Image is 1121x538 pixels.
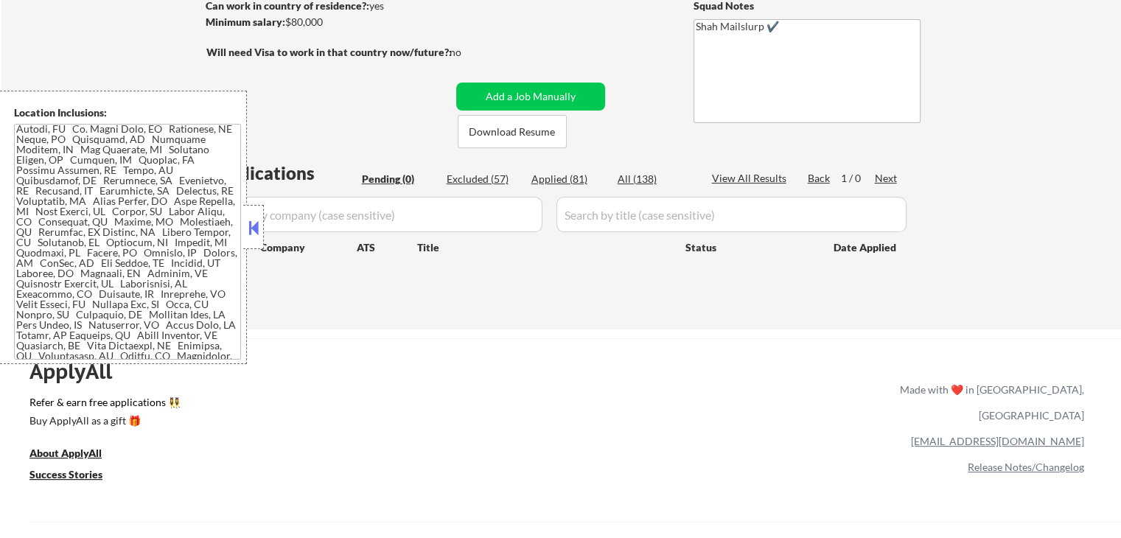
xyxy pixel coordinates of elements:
[362,172,436,186] div: Pending (0)
[29,359,129,384] div: ApplyAll
[357,240,417,255] div: ATS
[685,234,812,260] div: Status
[712,171,791,186] div: View All Results
[29,445,122,464] a: About ApplyAll
[447,172,520,186] div: Excluded (57)
[206,46,452,58] strong: Will need Visa to work in that country now/future?:
[458,115,567,148] button: Download Resume
[808,171,831,186] div: Back
[29,447,102,459] u: About ApplyAll
[834,240,898,255] div: Date Applied
[841,171,875,186] div: 1 / 0
[968,461,1084,473] a: Release Notes/Changelog
[618,172,691,186] div: All (138)
[211,164,357,182] div: Applications
[894,377,1084,428] div: Made with ❤️ in [GEOGRAPHIC_DATA], [GEOGRAPHIC_DATA]
[29,416,177,426] div: Buy ApplyAll as a gift 🎁
[29,468,102,481] u: Success Stories
[14,105,241,120] div: Location Inclusions:
[260,240,357,255] div: Company
[206,15,451,29] div: $80,000
[450,45,492,60] div: no
[29,397,592,413] a: Refer & earn free applications 👯‍♀️
[911,435,1084,447] a: [EMAIL_ADDRESS][DOMAIN_NAME]
[556,197,907,232] input: Search by title (case sensitive)
[29,467,122,485] a: Success Stories
[456,83,605,111] button: Add a Job Manually
[531,172,605,186] div: Applied (81)
[875,171,898,186] div: Next
[211,197,542,232] input: Search by company (case sensitive)
[29,413,177,431] a: Buy ApplyAll as a gift 🎁
[417,240,671,255] div: Title
[206,15,285,28] strong: Minimum salary:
